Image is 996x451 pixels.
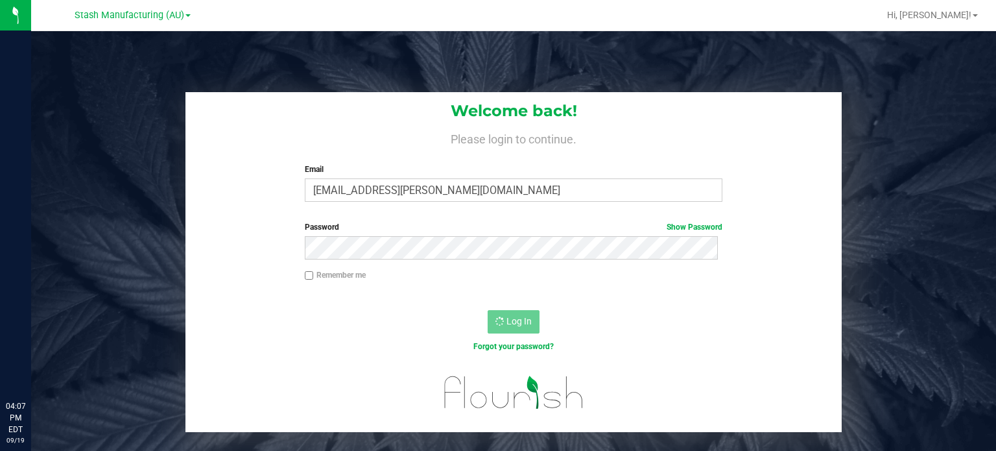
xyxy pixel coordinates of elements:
[305,269,366,281] label: Remember me
[667,223,722,232] a: Show Password
[185,130,842,145] h4: Please login to continue.
[488,310,539,334] button: Log In
[305,164,723,175] label: Email
[887,10,971,20] span: Hi, [PERSON_NAME]!
[38,345,54,361] iframe: Resource center unread badge
[305,271,314,280] input: Remember me
[75,10,184,21] span: Stash Manufacturing (AU)
[432,366,596,419] img: flourish_logo.svg
[6,400,25,435] p: 04:07 PM EDT
[13,347,52,386] iframe: Resource center
[506,316,532,326] span: Log In
[305,223,339,232] span: Password
[6,435,25,445] p: 09/19
[185,103,842,119] h1: Welcome back!
[473,342,554,351] a: Forgot your password?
